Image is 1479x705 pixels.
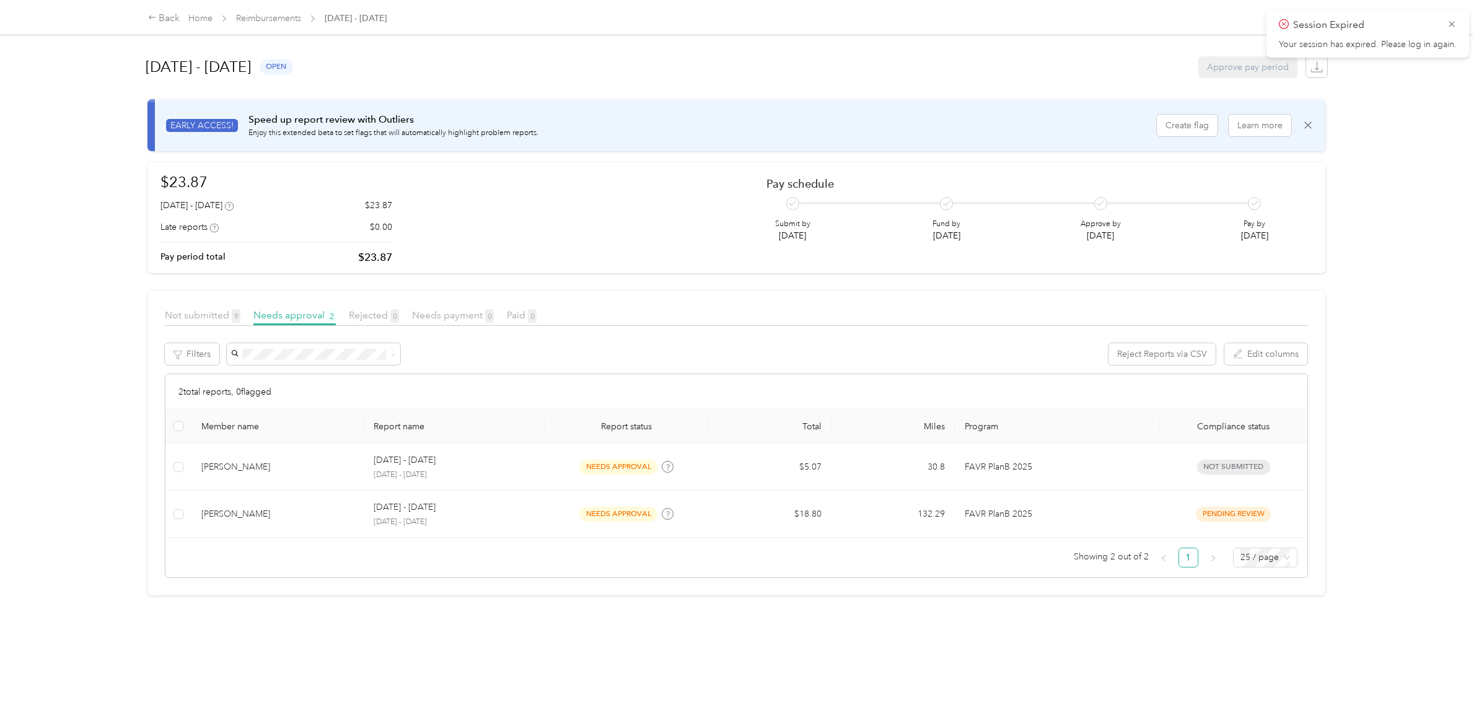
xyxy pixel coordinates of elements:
button: Reject Reports via CSV [1108,343,1216,365]
p: [DATE] [933,229,960,242]
a: Reimbursements [236,13,301,24]
p: FAVR PlanB 2025 [965,460,1150,474]
span: Needs approval [253,309,336,321]
div: Total [718,421,822,432]
div: Back [148,11,180,26]
button: Learn more [1229,115,1291,136]
p: Session Expired [1293,17,1438,33]
div: [PERSON_NAME] [201,507,354,521]
button: Filters [165,343,219,365]
p: $23.87 [365,199,392,212]
th: Member name [191,409,364,444]
span: 0 [485,309,494,323]
button: left [1154,548,1174,567]
div: Late reports [160,221,219,234]
div: [DATE] - [DATE] [160,199,234,212]
span: 0 [390,309,399,323]
p: Approve by [1081,219,1121,230]
p: [DATE] [1081,229,1121,242]
td: $18.80 [708,491,832,538]
a: Home [188,13,213,24]
span: [DATE] - [DATE] [325,12,387,25]
td: $5.07 [708,444,832,491]
th: Program [955,409,1160,444]
button: Create flag [1157,115,1218,136]
p: $23.87 [358,250,392,265]
span: Paid [507,309,537,321]
span: left [1160,554,1167,562]
span: Report status [555,421,699,432]
p: FAVR PlanB 2025 [965,507,1150,521]
span: EARLY ACCESS! [166,119,238,132]
div: [PERSON_NAME] [201,460,354,474]
p: [DATE] - [DATE] [374,470,534,481]
td: 30.8 [832,444,955,491]
span: open [260,59,293,74]
span: Showing 2 out of 2 [1074,548,1149,566]
p: [DATE] [775,229,810,242]
td: FAVR PlanB 2025 [955,444,1160,491]
p: [DATE] [1241,229,1268,242]
li: Previous Page [1154,548,1174,567]
p: [DATE] - [DATE] [374,453,436,467]
td: FAVR PlanB 2025 [955,491,1160,538]
p: $0.00 [370,221,392,234]
span: 0 [528,309,537,323]
span: Needs payment [412,309,494,321]
div: 2 total reports, 0 flagged [165,374,1307,409]
p: Fund by [933,219,960,230]
span: Compliance status [1170,421,1297,432]
div: Member name [201,421,354,432]
a: 1 [1179,548,1198,567]
p: Your session has expired. Please log in again. [1279,39,1457,50]
p: [DATE] - [DATE] [374,501,436,514]
p: Speed up report review with Outliers [248,112,538,128]
span: 9 [232,309,240,323]
li: Next Page [1203,548,1223,567]
span: right [1209,554,1217,562]
span: Rejected [349,309,399,321]
span: Not submitted [165,309,240,321]
p: Pay period total [160,250,226,263]
div: Page Size [1233,548,1297,567]
h1: [DATE] - [DATE] [146,52,251,82]
p: Pay by [1241,219,1268,230]
div: Miles [841,421,945,432]
span: 2 [327,309,336,323]
span: needs approval [579,507,657,521]
iframe: Everlance-gr Chat Button Frame [1410,636,1479,705]
h2: Pay schedule [766,177,1290,190]
td: 132.29 [832,491,955,538]
span: Not submitted [1197,460,1270,474]
span: 25 / page [1240,548,1290,567]
th: Report name [364,409,544,444]
h1: $23.87 [160,171,392,193]
li: 1 [1178,548,1198,567]
button: right [1203,548,1223,567]
button: Edit columns [1224,343,1307,365]
p: Submit by [775,219,810,230]
span: needs approval [579,460,657,474]
p: Enjoy this extended beta to set flags that will automatically highlight problem reports. [248,128,538,139]
p: [DATE] - [DATE] [374,517,534,528]
span: pending review [1196,507,1271,521]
